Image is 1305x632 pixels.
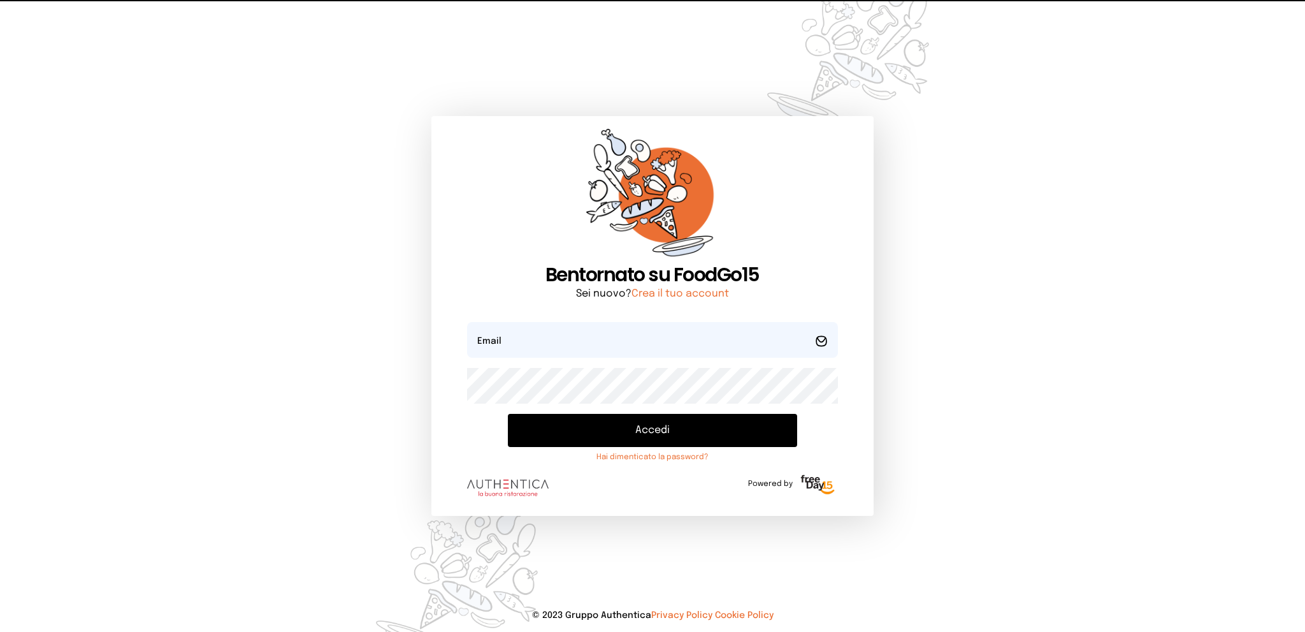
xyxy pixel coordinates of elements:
p: Sei nuovo? [467,286,837,302]
img: logo-freeday.3e08031.png [798,473,838,498]
button: Accedi [508,414,797,447]
img: logo.8f33a47.png [467,480,549,496]
a: Privacy Policy [651,611,712,620]
span: Powered by [748,479,793,489]
p: © 2023 Gruppo Authentica [20,609,1285,622]
a: Hai dimenticato la password? [508,452,797,462]
a: Crea il tuo account [631,288,729,299]
img: sticker-orange.65babaf.png [586,129,719,263]
h1: Bentornato su FoodGo15 [467,263,837,286]
a: Cookie Policy [715,611,774,620]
